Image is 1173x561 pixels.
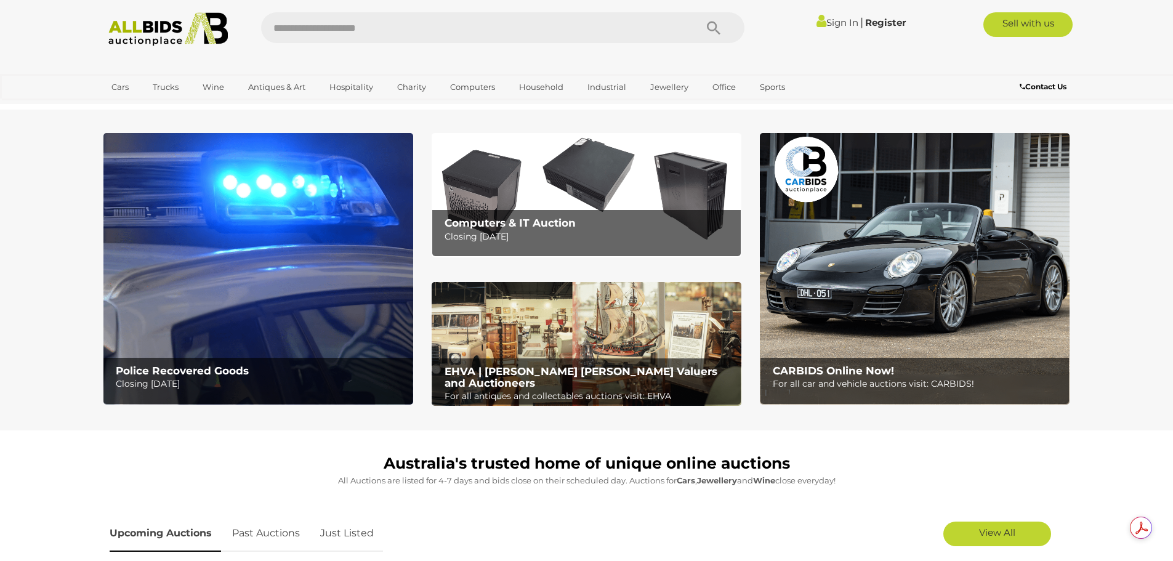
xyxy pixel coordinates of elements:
a: Computers [442,77,503,97]
b: Police Recovered Goods [116,365,249,377]
b: CARBIDS Online Now! [773,365,894,377]
a: Household [511,77,571,97]
a: Contact Us [1020,80,1070,94]
b: Contact Us [1020,82,1066,91]
a: Police Recovered Goods Police Recovered Goods Closing [DATE] [103,133,413,405]
a: Sell with us [983,12,1073,37]
h1: Australia's trusted home of unique online auctions [110,455,1064,472]
a: Industrial [579,77,634,97]
a: Wine [195,77,232,97]
a: [GEOGRAPHIC_DATA] [103,97,207,118]
strong: Cars [677,475,695,485]
a: Sports [752,77,793,97]
a: Upcoming Auctions [110,515,221,552]
span: View All [979,527,1015,538]
button: Search [683,12,744,43]
a: Hospitality [321,77,381,97]
img: CARBIDS Online Now! [760,133,1070,405]
a: Jewellery [642,77,696,97]
img: Computers & IT Auction [432,133,741,257]
p: For all antiques and collectables auctions visit: EHVA [445,389,735,404]
a: Past Auctions [223,515,309,552]
a: Office [704,77,744,97]
p: Closing [DATE] [116,376,406,392]
a: Charity [389,77,434,97]
a: Register [865,17,906,28]
p: All Auctions are listed for 4-7 days and bids close on their scheduled day. Auctions for , and cl... [110,474,1064,488]
a: CARBIDS Online Now! CARBIDS Online Now! For all car and vehicle auctions visit: CARBIDS! [760,133,1070,405]
a: Sign In [816,17,858,28]
strong: Wine [753,475,775,485]
a: View All [943,522,1051,546]
a: Trucks [145,77,187,97]
img: EHVA | Evans Hastings Valuers and Auctioneers [432,282,741,406]
b: EHVA | [PERSON_NAME] [PERSON_NAME] Valuers and Auctioneers [445,365,717,389]
img: Police Recovered Goods [103,133,413,405]
a: Cars [103,77,137,97]
p: For all car and vehicle auctions visit: CARBIDS! [773,376,1063,392]
a: Antiques & Art [240,77,313,97]
a: Computers & IT Auction Computers & IT Auction Closing [DATE] [432,133,741,257]
p: Closing [DATE] [445,229,735,244]
strong: Jewellery [697,475,737,485]
a: EHVA | Evans Hastings Valuers and Auctioneers EHVA | [PERSON_NAME] [PERSON_NAME] Valuers and Auct... [432,282,741,406]
span: | [860,15,863,29]
a: Just Listed [311,515,383,552]
b: Computers & IT Auction [445,217,576,229]
img: Allbids.com.au [102,12,235,46]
